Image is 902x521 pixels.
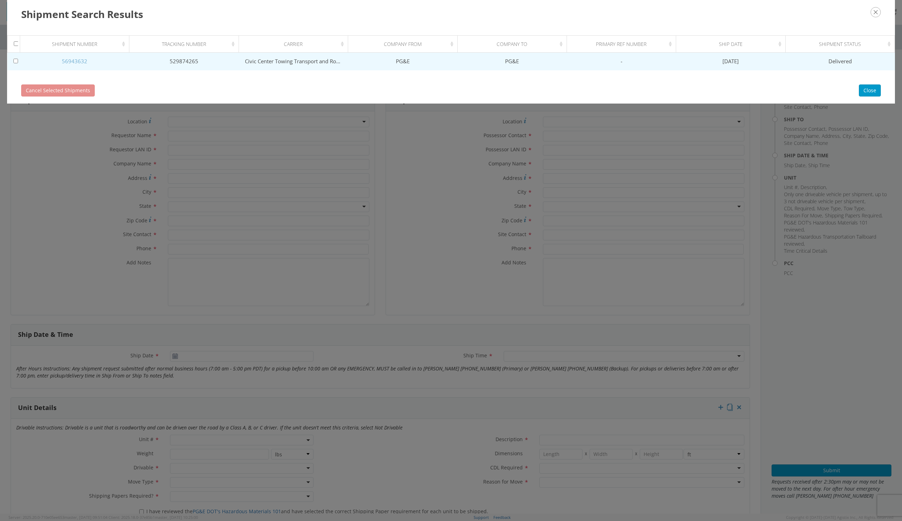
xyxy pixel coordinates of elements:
span: Delivered [828,58,852,65]
td: PG&E [457,53,567,70]
div: Primary Ref Number [573,41,674,48]
a: 56943632 [62,58,87,65]
div: Company From [355,41,455,48]
button: Cancel Selected Shipments [21,84,95,96]
td: - [567,53,676,70]
span: [DATE] [722,58,739,65]
div: Shipment Status [792,41,892,48]
div: Shipment Number [27,41,127,48]
td: PG&E [348,53,457,70]
span: Cancel Selected Shipments [26,87,90,94]
button: Close [859,84,881,96]
div: Tracking Number [136,41,236,48]
div: Ship Date [683,41,783,48]
td: Civic Center Towing Transport and Road Service [239,53,348,70]
td: 529874265 [129,53,239,70]
h3: Shipment Search Results [21,7,881,21]
div: Company To [464,41,564,48]
div: Carrier [245,41,346,48]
